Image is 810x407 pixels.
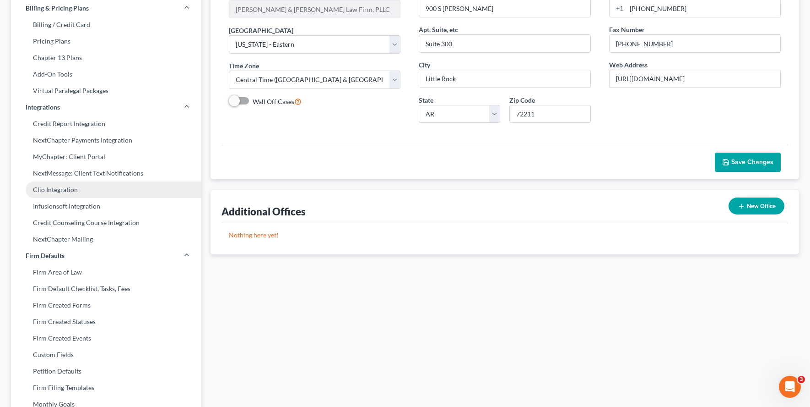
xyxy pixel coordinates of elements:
[26,4,89,13] span: Billing & Pricing Plans
[731,158,773,166] span: Save Changes
[11,181,201,198] a: Clio Integration
[221,205,306,218] div: Additional Offices
[11,313,201,330] a: Firm Created Statuses
[11,33,201,49] a: Pricing Plans
[11,132,201,148] a: NextChapter Payments Integration
[11,49,201,66] a: Chapter 13 Plans
[229,231,781,240] p: Nothing here yet!
[11,379,201,396] a: Firm Filing Templates
[11,198,201,214] a: Infusionsoft Integration
[798,376,805,383] span: 3
[11,280,201,297] a: Firm Default Checklist, Tasks, Fees
[419,95,433,105] label: State
[11,297,201,313] a: Firm Created Forms
[419,60,430,70] label: City
[419,25,458,34] label: Apt, Suite, etc
[419,35,590,52] input: (optional)
[229,0,400,18] input: Enter name...
[779,376,801,398] iframe: Intercom live chat
[419,70,590,88] input: Enter city...
[26,251,65,260] span: Firm Defaults
[11,99,201,115] a: Integrations
[11,115,201,132] a: Credit Report Integration
[11,330,201,346] a: Firm Created Events
[229,61,259,71] label: Time Zone
[610,70,781,88] input: Enter web address....
[11,16,201,33] a: Billing / Credit Card
[11,148,201,165] a: MyChapter: Client Portal
[253,98,294,105] span: Wall Off Cases
[229,26,293,35] label: [GEOGRAPHIC_DATA]
[729,198,784,214] button: New Office
[509,105,591,123] input: XXXXX
[11,264,201,280] a: Firm Area of Law
[609,25,645,34] label: Fax Number
[610,35,781,52] input: Enter fax...
[26,103,60,112] span: Integrations
[11,346,201,363] a: Custom Fields
[11,247,201,264] a: Firm Defaults
[11,214,201,231] a: Credit Counseling Course Integration
[11,165,201,181] a: NextMessage: Client Text Notifications
[11,363,201,379] a: Petition Defaults
[11,231,201,247] a: NextChapter Mailing
[715,153,781,172] button: Save Changes
[609,60,648,70] label: Web Address
[509,95,535,105] label: Zip Code
[11,66,201,82] a: Add-On Tools
[11,82,201,99] a: Virtual Paralegal Packages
